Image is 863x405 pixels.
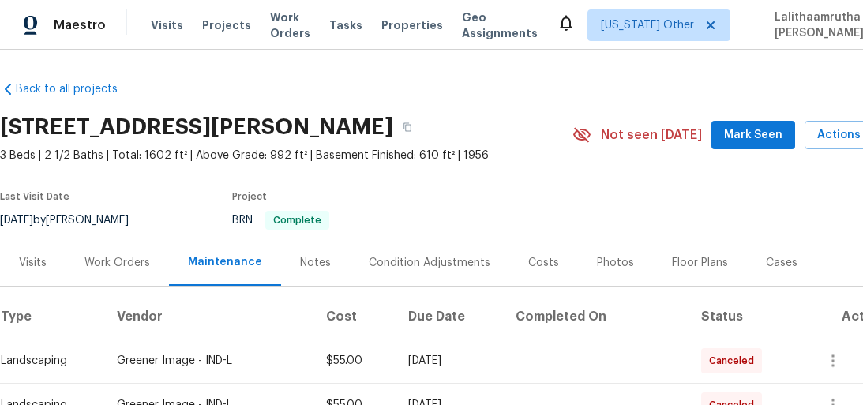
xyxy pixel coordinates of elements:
button: Mark Seen [711,121,795,150]
div: Greener Image - IND-L [117,353,301,369]
span: Complete [267,216,328,225]
div: Notes [300,255,331,271]
span: Properties [381,17,443,33]
th: Cost [313,294,396,339]
th: Vendor [104,294,313,339]
span: Canceled [709,353,760,369]
div: Photos [597,255,634,271]
div: Condition Adjustments [369,255,490,271]
th: Due Date [396,294,503,339]
th: Completed On [503,294,689,339]
span: [US_STATE] Other [601,17,694,33]
span: Projects [202,17,251,33]
span: Visits [151,17,183,33]
span: Work Orders [270,9,310,41]
div: [DATE] [408,353,490,369]
div: $55.00 [326,353,383,369]
th: Status [689,294,801,339]
span: Not seen [DATE] [601,127,702,143]
span: BRN [232,215,329,226]
div: Work Orders [84,255,150,271]
span: Mark Seen [724,126,782,145]
span: Project [232,192,267,201]
span: Tasks [329,20,362,31]
div: Landscaping [1,353,92,369]
button: Copy Address [393,113,422,141]
div: Costs [528,255,559,271]
span: Maestro [54,17,106,33]
span: Geo Assignments [462,9,538,41]
div: Cases [766,255,797,271]
div: Maintenance [188,254,262,270]
div: Floor Plans [672,255,728,271]
div: Visits [19,255,47,271]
